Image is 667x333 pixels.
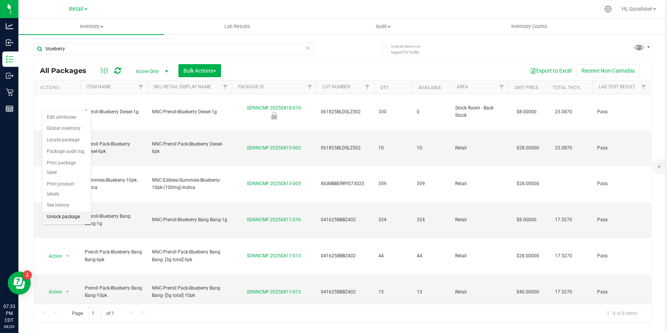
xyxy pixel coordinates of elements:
[305,43,310,53] span: Clear
[418,85,441,90] a: Available
[391,43,430,55] span: Include items not tagged for facility
[69,6,84,12] span: Retail
[525,64,576,77] button: Export to Excel
[85,177,143,191] span: Gummies-Blueberry-10pk-Indica
[42,200,91,211] li: See history
[637,81,650,94] a: Filter
[455,216,504,224] span: Retail
[321,252,369,260] span: 041625BBBZ402
[85,213,143,227] span: Preroll-Blueberry Bang Bang-1g
[455,180,504,187] span: Retail
[455,288,504,296] span: Retail
[18,18,164,35] a: Inventory
[66,307,121,319] span: Page of 1
[603,5,613,13] div: Manage settings
[599,84,635,89] a: Lab Test Result
[63,287,73,297] span: select
[247,253,301,258] a: SDNNCMF-20250811-013
[178,64,221,77] button: Bulk Actions
[154,84,211,89] a: SKU Retail Display Name
[601,307,644,319] span: 1 - 8 of 8 items
[85,249,143,263] span: Preroll Pack-Blueberry Bang Bang-6pk
[597,108,646,116] span: Pass
[514,85,538,90] a: Unit Price
[152,177,227,191] span: NNC-Edibles-Gummies-Blueberry-10pk-(100mg)-Indica
[42,179,91,200] li: Print product labels
[378,144,408,152] span: 10
[597,180,646,187] span: Pass
[86,84,111,89] a: Item Name
[321,180,369,187] span: IGUMBBERRY073025
[214,23,261,30] span: Lab Results
[152,141,227,155] span: NNC-Preroll Pack-Blueberry Diesel-6pk
[42,123,91,134] li: Global inventory
[417,180,446,187] span: 359
[247,105,301,111] a: SDNNCMF-20250818-010
[551,214,576,225] span: 17.5270
[551,250,576,262] span: 17.5270
[3,303,15,324] p: 07:33 PM CDT
[495,81,508,94] a: Filter
[42,157,91,179] li: Print package label
[380,85,388,90] a: Qty
[88,307,102,319] input: 1
[551,142,576,154] span: 23.0870
[42,107,63,118] span: Action
[378,288,408,296] span: 13
[6,105,13,113] inline-svg: Reports
[378,252,408,260] span: 44
[8,272,31,295] iframe: Resource center
[164,18,310,35] a: Lab Results
[247,181,301,186] a: SDNNCMF-20250813-005
[597,288,646,296] span: Pass
[183,68,216,74] span: Bulk Actions
[417,252,446,260] span: 44
[42,146,91,157] li: Package audit log
[513,214,540,225] span: $8.00000
[310,18,456,35] a: Audit
[152,249,227,263] span: NNC-Preroll Pack-Blueberry Bang Bang- [3g total] 6pk
[455,104,504,119] span: Stock Room - Back Stock
[63,251,73,262] span: select
[378,108,408,116] span: 330
[135,81,147,94] a: Filter
[6,39,13,46] inline-svg: Inbound
[6,22,13,30] inline-svg: Analytics
[6,72,13,80] inline-svg: Outbound
[457,84,468,89] a: Area
[311,23,456,30] span: Audit
[42,134,91,146] li: Locate package
[18,23,164,30] span: Inventory
[455,252,504,260] span: Retail
[238,84,264,89] a: Package ID
[63,107,73,118] span: select
[321,216,369,224] span: 041625BBBZ402
[378,180,408,187] span: 359
[513,287,543,298] span: $40.00000
[152,216,227,224] span: NNC-Preroll-Blueberry Bang Bang-1g
[219,81,232,94] a: Filter
[42,112,91,123] li: Edit attributes
[501,23,558,30] span: Inventory Counts
[417,108,446,116] span: 0
[456,18,602,35] a: Inventory Counts
[247,217,301,222] a: SDNNCMF-20250811-016
[321,288,369,296] span: 041625BBBZ402
[576,64,640,77] button: Receive Non-Cannabis
[321,144,369,152] span: 061825BLDSLZ502
[622,6,652,12] span: Hi, Sunshine!
[361,81,374,94] a: Filter
[513,250,543,262] span: $28.00000
[321,108,369,116] span: 061825BLDSLZ502
[513,142,543,154] span: $28.00000
[247,145,301,151] a: SDNNCMF-20250815-002
[597,252,646,260] span: Pass
[304,81,316,94] a: Filter
[85,108,143,116] span: Preroll-Blueberry Diesel-1g
[417,288,446,296] span: 13
[417,216,446,224] span: 324
[597,144,646,152] span: Pass
[513,106,540,118] span: $8.00000
[42,251,63,262] span: Action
